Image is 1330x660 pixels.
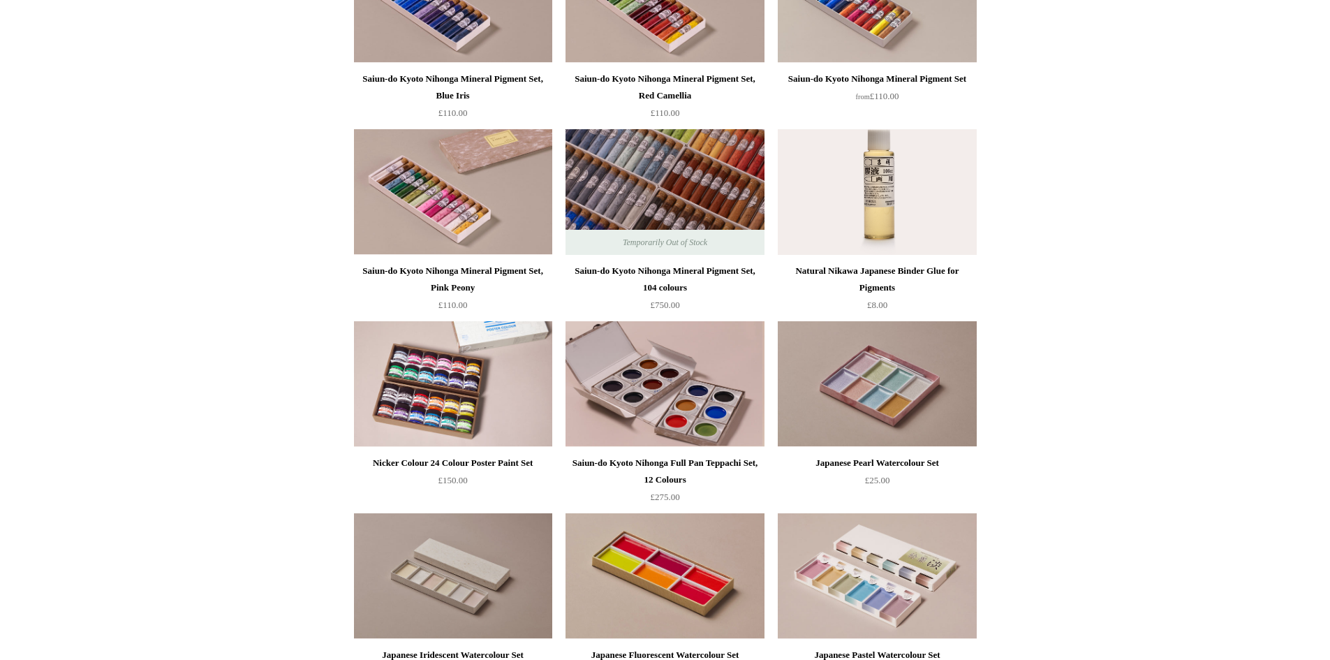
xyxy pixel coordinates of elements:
[354,129,552,255] a: Saiun-do Kyoto Nihonga Mineral Pigment Set, Pink Peony Saiun-do Kyoto Nihonga Mineral Pigment Set...
[354,321,552,447] img: Nicker Colour 24 Colour Poster Paint Set
[354,321,552,447] a: Nicker Colour 24 Colour Poster Paint Set Nicker Colour 24 Colour Poster Paint Set
[856,93,870,101] span: from
[357,455,549,471] div: Nicker Colour 24 Colour Poster Paint Set
[650,300,679,310] span: £750.00
[566,263,764,320] a: Saiun-do Kyoto Nihonga Mineral Pigment Set, 104 colours £750.00
[566,71,764,128] a: Saiun-do Kyoto Nihonga Mineral Pigment Set, Red Camellia £110.00
[867,300,887,310] span: £8.00
[778,513,976,639] a: Japanese Pastel Watercolour Set Japanese Pastel Watercolour Set
[566,455,764,512] a: Saiun-do Kyoto Nihonga Full Pan Teppachi Set, 12 Colours £275.00
[357,263,549,296] div: Saiun-do Kyoto Nihonga Mineral Pigment Set, Pink Peony
[566,129,764,255] a: Saiun-do Kyoto Nihonga Mineral Pigment Set, 104 colours Saiun-do Kyoto Nihonga Mineral Pigment Se...
[438,475,467,485] span: £150.00
[566,513,764,639] img: Japanese Fluorescent Watercolour Set
[778,129,976,255] img: Natural Nikawa Japanese Binder Glue for Pigments
[865,475,890,485] span: £25.00
[651,108,680,118] span: £110.00
[569,455,760,488] div: Saiun-do Kyoto Nihonga Full Pan Teppachi Set, 12 Colours
[566,129,764,255] img: Saiun-do Kyoto Nihonga Mineral Pigment Set, 104 colours
[569,263,760,296] div: Saiun-do Kyoto Nihonga Mineral Pigment Set, 104 colours
[781,71,973,87] div: Saiun-do Kyoto Nihonga Mineral Pigment Set
[569,71,760,104] div: Saiun-do Kyoto Nihonga Mineral Pigment Set, Red Camellia
[438,108,468,118] span: £110.00
[778,263,976,320] a: Natural Nikawa Japanese Binder Glue for Pigments £8.00
[354,129,552,255] img: Saiun-do Kyoto Nihonga Mineral Pigment Set, Pink Peony
[609,230,721,255] span: Temporarily Out of Stock
[438,300,468,310] span: £110.00
[354,513,552,639] img: Japanese Iridescent Watercolour Set
[781,263,973,296] div: Natural Nikawa Japanese Binder Glue for Pigments
[566,321,764,447] a: Saiun-do Kyoto Nihonga Full Pan Teppachi Set, 12 Colours Saiun-do Kyoto Nihonga Full Pan Teppachi...
[778,71,976,128] a: Saiun-do Kyoto Nihonga Mineral Pigment Set from£110.00
[778,513,976,639] img: Japanese Pastel Watercolour Set
[354,513,552,639] a: Japanese Iridescent Watercolour Set Japanese Iridescent Watercolour Set
[566,321,764,447] img: Saiun-do Kyoto Nihonga Full Pan Teppachi Set, 12 Colours
[357,71,549,104] div: Saiun-do Kyoto Nihonga Mineral Pigment Set, Blue Iris
[354,71,552,128] a: Saiun-do Kyoto Nihonga Mineral Pigment Set, Blue Iris £110.00
[778,321,976,447] a: Japanese Pearl Watercolour Set Japanese Pearl Watercolour Set
[778,129,976,255] a: Natural Nikawa Japanese Binder Glue for Pigments Natural Nikawa Japanese Binder Glue for Pigments
[650,492,679,502] span: £275.00
[566,513,764,639] a: Japanese Fluorescent Watercolour Set Japanese Fluorescent Watercolour Set
[778,455,976,512] a: Japanese Pearl Watercolour Set £25.00
[781,455,973,471] div: Japanese Pearl Watercolour Set
[856,91,899,101] span: £110.00
[354,263,552,320] a: Saiun-do Kyoto Nihonga Mineral Pigment Set, Pink Peony £110.00
[778,321,976,447] img: Japanese Pearl Watercolour Set
[354,455,552,512] a: Nicker Colour 24 Colour Poster Paint Set £150.00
